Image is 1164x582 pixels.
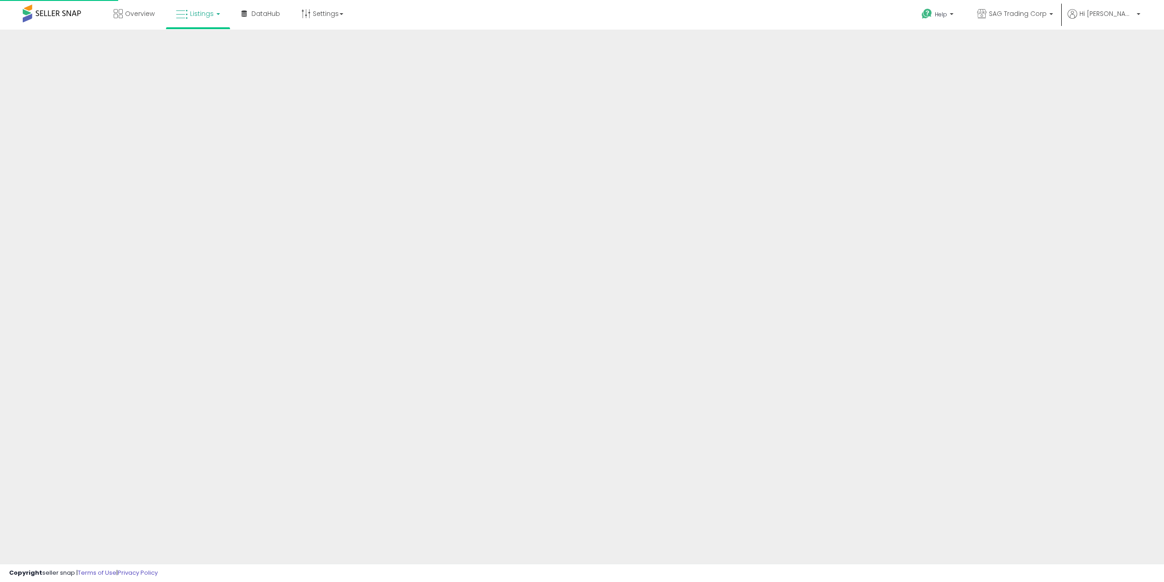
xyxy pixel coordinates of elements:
[989,9,1047,18] span: SAG Trading Corp
[1079,9,1134,18] span: Hi [PERSON_NAME]
[921,8,933,20] i: Get Help
[935,10,947,18] span: Help
[1068,9,1140,30] a: Hi [PERSON_NAME]
[125,9,155,18] span: Overview
[190,9,214,18] span: Listings
[251,9,280,18] span: DataHub
[914,1,963,30] a: Help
